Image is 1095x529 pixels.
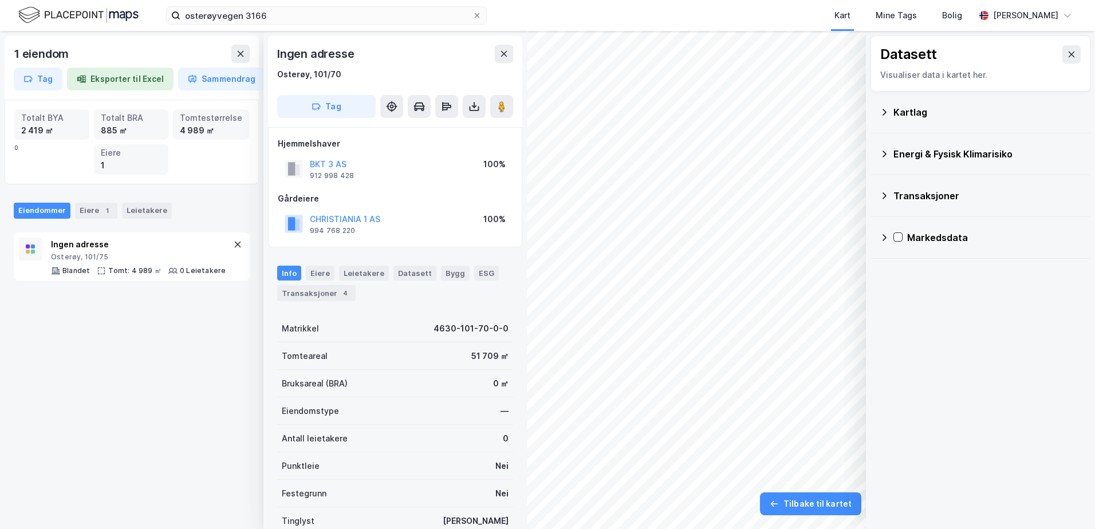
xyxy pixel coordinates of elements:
div: Osterøy, 101/75 [51,252,226,262]
div: Kart [834,9,850,22]
div: Visualiser data i kartet her. [880,68,1081,82]
div: [PERSON_NAME] [993,9,1058,22]
div: Markedsdata [907,231,1081,244]
div: 912 998 428 [310,171,354,180]
div: Punktleie [282,459,320,473]
div: 1 eiendom [14,45,71,63]
div: 1 [101,159,162,172]
div: Tinglyst [282,514,314,528]
div: 51 709 ㎡ [471,349,509,363]
div: Eiere [306,266,334,281]
div: Matrikkel [282,322,319,335]
div: ESG [474,266,499,281]
iframe: Chat Widget [1038,474,1095,529]
button: Tag [277,95,376,118]
button: Eksporter til Excel [67,68,174,90]
button: Tag [14,68,62,90]
div: [PERSON_NAME] [443,514,509,528]
div: Energi & Fysisk Klimarisiko [893,147,1081,161]
div: 994 768 220 [310,226,355,235]
div: Eiere [75,203,117,219]
div: Festegrunn [282,487,326,500]
input: Søk på adresse, matrikkel, gårdeiere, leietakere eller personer [180,7,472,24]
div: Hjemmelshaver [278,137,513,151]
div: 4 989 ㎡ [180,124,242,137]
div: Eiendomstype [282,404,339,418]
div: 100% [483,157,506,171]
div: Leietakere [339,266,389,281]
div: 0 [503,432,509,445]
button: Tilbake til kartet [760,492,861,515]
div: 885 ㎡ [101,124,162,137]
div: Mine Tags [876,9,917,22]
div: Gårdeiere [278,192,513,206]
div: Bruksareal (BRA) [282,377,348,390]
div: Kartlag [893,105,1081,119]
div: 0 [14,109,249,175]
div: — [501,404,509,418]
div: 4 [340,287,351,299]
div: Transaksjoner [893,189,1081,203]
div: Blandet [62,266,90,275]
div: Nei [495,459,509,473]
div: Tomteareal [282,349,328,363]
div: Eiere [101,147,162,159]
div: 4630-101-70-0-0 [434,322,509,335]
div: 0 Leietakere [180,266,226,275]
div: Eiendommer [14,203,70,219]
div: Ingen adresse [277,45,356,63]
div: Tomtestørrelse [180,112,242,124]
div: 1 [101,205,113,216]
div: Tomt: 4 989 ㎡ [108,266,162,275]
div: Datasett [880,45,937,64]
div: Nei [495,487,509,500]
img: logo.f888ab2527a4732fd821a326f86c7f29.svg [18,5,139,25]
div: Totalt BYA [21,112,82,124]
div: Totalt BRA [101,112,162,124]
div: Datasett [393,266,436,281]
button: Sammendrag [178,68,265,90]
div: Info [277,266,301,281]
div: Ingen adresse [51,238,226,251]
div: 0 ㎡ [493,377,509,390]
div: Leietakere [122,203,172,219]
div: Bygg [441,266,470,281]
div: Antall leietakere [282,432,348,445]
div: 2 419 ㎡ [21,124,82,137]
div: 100% [483,212,506,226]
div: Bolig [942,9,962,22]
div: Transaksjoner [277,285,356,301]
div: Osterøy, 101/70 [277,68,341,81]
